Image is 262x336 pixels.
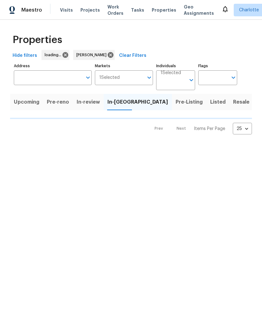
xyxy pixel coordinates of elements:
[145,73,154,82] button: Open
[131,8,144,12] span: Tasks
[233,98,249,106] span: Resale
[14,64,92,68] label: Address
[117,50,149,62] button: Clear Filters
[156,64,195,68] label: Individuals
[239,7,259,13] span: Charlotte
[95,64,153,68] label: Markets
[194,126,225,132] p: Items Per Page
[107,98,168,106] span: In-[GEOGRAPHIC_DATA]
[21,7,42,13] span: Maestro
[47,98,69,106] span: Pre-reno
[80,7,100,13] span: Projects
[45,52,64,58] span: loading...
[84,73,92,82] button: Open
[77,98,100,106] span: In-review
[73,50,115,60] div: [PERSON_NAME]
[14,98,39,106] span: Upcoming
[176,98,203,106] span: Pre-Listing
[229,73,238,82] button: Open
[152,7,176,13] span: Properties
[119,52,146,60] span: Clear Filters
[10,50,40,62] button: Hide filters
[99,75,120,80] span: 1 Selected
[233,121,252,137] div: 25
[76,52,109,58] span: [PERSON_NAME]
[107,4,123,16] span: Work Orders
[60,7,73,13] span: Visits
[187,76,196,84] button: Open
[198,64,237,68] label: Flags
[210,98,226,106] span: Listed
[161,70,181,76] span: 1 Selected
[13,37,62,43] span: Properties
[149,123,252,134] nav: Pagination Navigation
[41,50,69,60] div: loading...
[13,52,37,60] span: Hide filters
[184,4,214,16] span: Geo Assignments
